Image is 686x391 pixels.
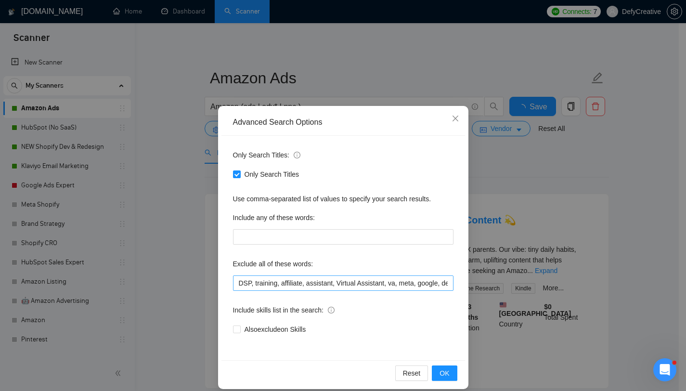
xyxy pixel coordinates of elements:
[233,256,313,272] label: Exclude all of these words:
[432,365,457,381] button: OK
[328,307,335,313] span: info-circle
[452,115,459,122] span: close
[233,305,335,315] span: Include skills list in the search:
[241,169,303,180] span: Only Search Titles
[653,358,676,381] iframe: Intercom live chat
[403,368,421,378] span: Reset
[233,150,300,160] span: Only Search Titles:
[294,152,300,158] span: info-circle
[233,210,315,225] label: Include any of these words:
[241,324,310,335] span: Also exclude on Skills
[442,106,468,132] button: Close
[233,117,453,128] div: Advanced Search Options
[233,194,453,204] div: Use comma-separated list of values to specify your search results.
[395,365,428,381] button: Reset
[440,368,449,378] span: OK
